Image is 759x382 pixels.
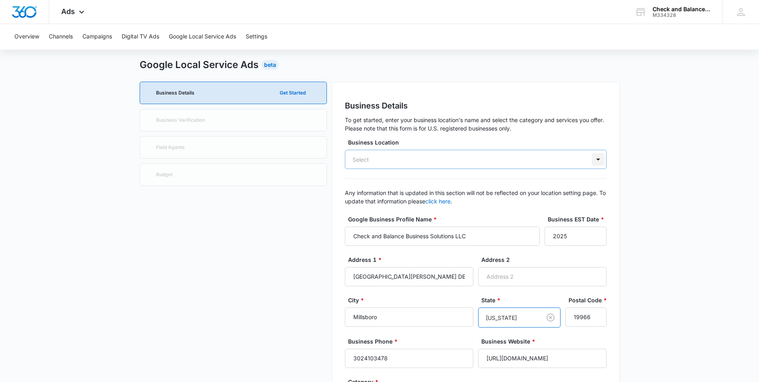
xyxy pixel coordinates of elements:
[425,198,451,205] a: click here
[272,83,314,103] button: Get Started
[544,311,557,324] button: Clear
[345,349,473,368] input: Business Phone
[345,189,607,205] p: Any information that is updated in this section will not be reflected on your location setting pa...
[169,24,236,50] button: Google Local Service Ads
[352,155,369,164] div: Select
[140,58,258,72] h2: Google Local Service Ads
[14,24,39,50] button: Overview
[345,267,473,286] input: Address 1
[348,337,477,346] label: Business Phone
[653,6,711,12] div: account name
[478,267,607,286] input: Address 2
[140,82,327,104] a: Business DetailsGet Started
[262,60,278,70] div: Beta
[653,12,711,18] div: account id
[82,24,112,50] button: Campaigns
[565,308,607,327] input: Postal Code
[345,100,607,112] h2: Business Details
[548,215,610,223] label: Business EST Date
[348,138,610,147] label: Business Location
[345,308,473,327] input: City
[348,296,477,304] label: City
[478,349,607,368] input: URL
[122,24,159,50] button: Digital TV Ads
[481,296,564,304] label: State
[61,7,75,16] span: Ads
[345,227,540,246] input: Google Business Profile Name
[545,227,607,246] input: YYYY
[481,255,610,264] label: Address 2
[345,116,607,133] p: To get started, enter your business location's name and select the category and services you offe...
[348,255,477,264] label: Address 1
[246,24,267,50] button: Settings
[156,90,194,95] p: Business Details
[481,337,610,346] label: Business Website
[49,24,73,50] button: Channels
[348,215,543,223] label: Google Business Profile Name
[569,296,610,304] label: Postal Code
